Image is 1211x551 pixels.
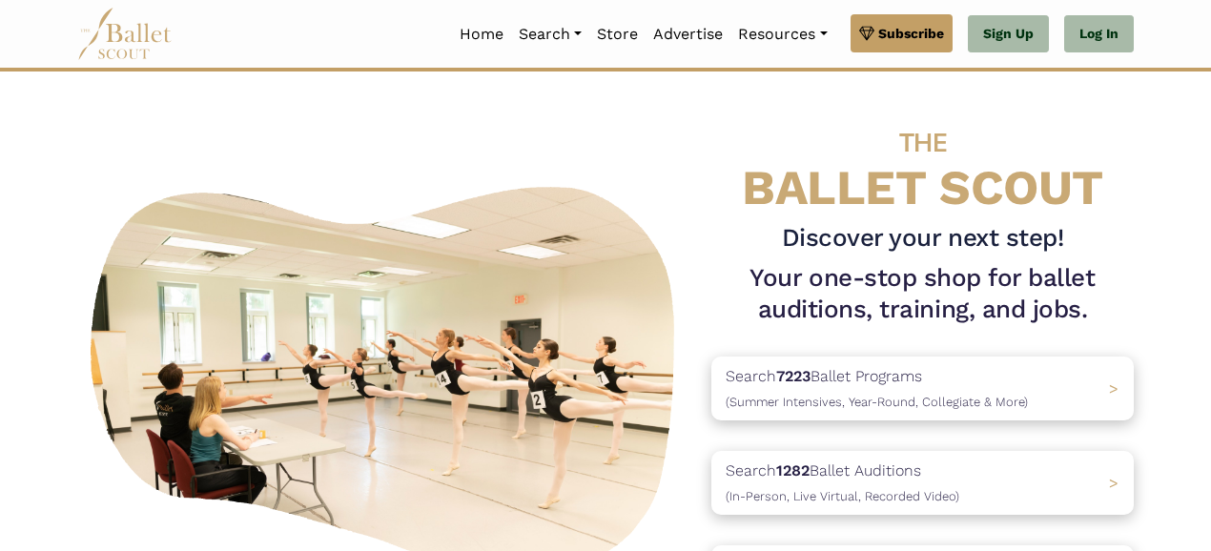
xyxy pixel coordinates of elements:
[589,14,646,54] a: Store
[968,15,1049,53] a: Sign Up
[851,14,953,52] a: Subscribe
[511,14,589,54] a: Search
[726,364,1028,413] p: Search Ballet Programs
[878,23,944,44] span: Subscribe
[646,14,730,54] a: Advertise
[859,23,874,44] img: gem.svg
[452,14,511,54] a: Home
[711,262,1134,327] h1: Your one-stop shop for ballet auditions, training, and jobs.
[1109,474,1119,492] span: >
[711,222,1134,255] h3: Discover your next step!
[1064,15,1134,53] a: Log In
[726,489,959,503] span: (In-Person, Live Virtual, Recorded Video)
[776,367,811,385] b: 7223
[711,357,1134,420] a: Search7223Ballet Programs(Summer Intensives, Year-Round, Collegiate & More)>
[1109,379,1119,398] span: >
[899,127,947,158] span: THE
[730,14,834,54] a: Resources
[711,110,1134,214] h4: BALLET SCOUT
[711,451,1134,515] a: Search1282Ballet Auditions(In-Person, Live Virtual, Recorded Video) >
[726,459,959,507] p: Search Ballet Auditions
[776,461,810,480] b: 1282
[726,395,1028,409] span: (Summer Intensives, Year-Round, Collegiate & More)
